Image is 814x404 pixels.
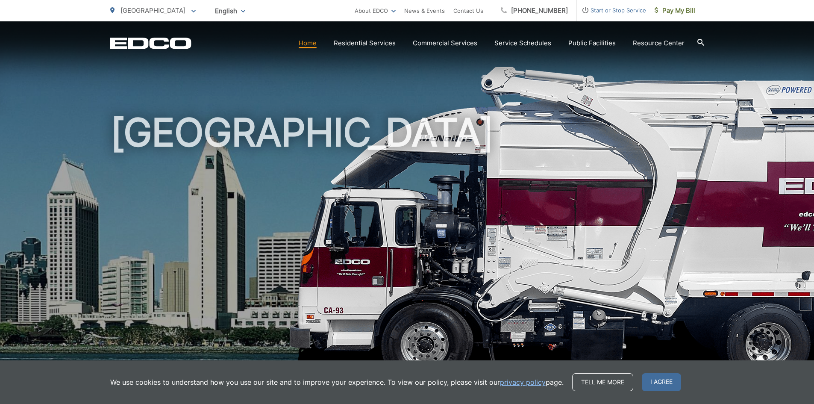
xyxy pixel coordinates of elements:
[572,373,633,391] a: Tell me more
[355,6,396,16] a: About EDCO
[120,6,185,15] span: [GEOGRAPHIC_DATA]
[110,111,704,382] h1: [GEOGRAPHIC_DATA]
[110,377,564,387] p: We use cookies to understand how you use our site and to improve your experience. To view our pol...
[110,37,191,49] a: EDCD logo. Return to the homepage.
[500,377,546,387] a: privacy policy
[633,38,685,48] a: Resource Center
[642,373,681,391] span: I agree
[568,38,616,48] a: Public Facilities
[209,3,252,18] span: English
[413,38,477,48] a: Commercial Services
[453,6,483,16] a: Contact Us
[334,38,396,48] a: Residential Services
[404,6,445,16] a: News & Events
[299,38,317,48] a: Home
[494,38,551,48] a: Service Schedules
[655,6,695,16] span: Pay My Bill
